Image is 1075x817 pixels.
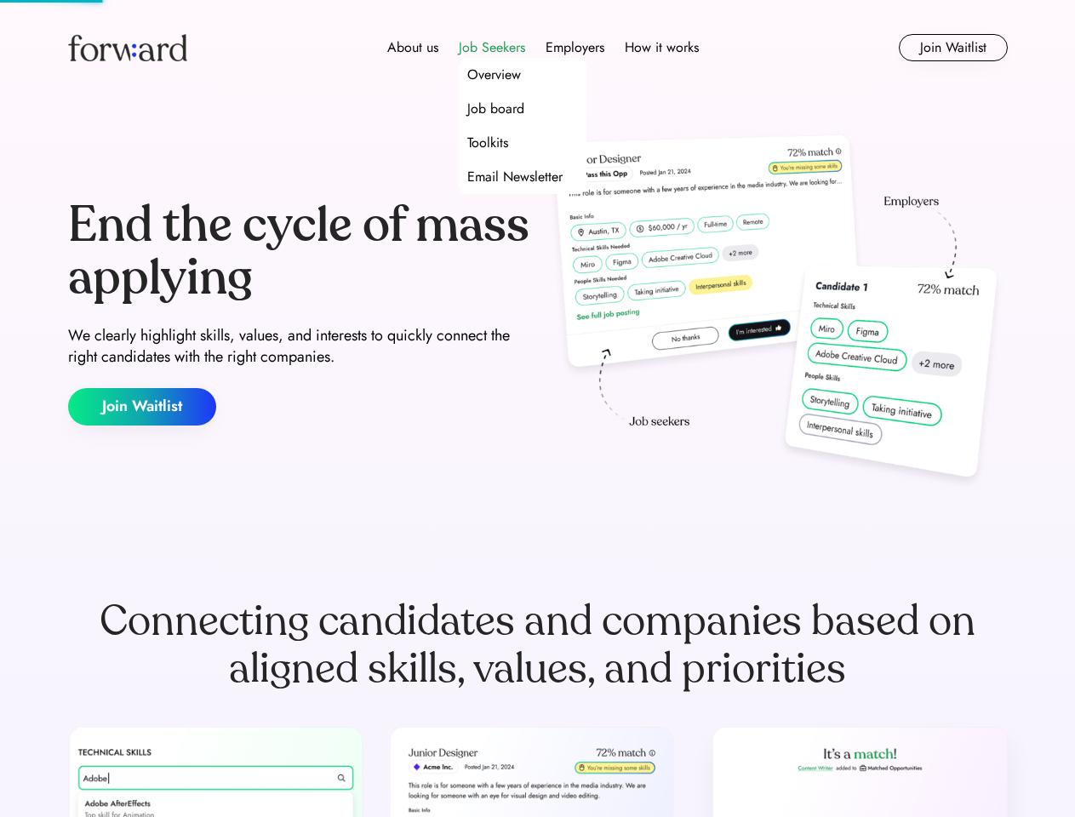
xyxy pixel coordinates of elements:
[625,37,699,58] div: How it works
[459,37,525,58] div: Job Seekers
[899,34,1008,61] button: Join Waitlist
[545,129,1008,495] img: hero-image.png
[68,597,1008,693] div: Connecting candidates and companies based on aligned skills, values, and priorities
[467,99,524,119] div: Job board
[68,199,531,304] div: End the cycle of mass applying
[467,65,521,85] div: Overview
[467,167,563,187] div: Email Newsletter
[68,34,187,61] img: Forward logo
[387,37,438,58] div: About us
[68,388,216,426] button: Join Waitlist
[68,325,531,368] div: We clearly highlight skills, values, and interests to quickly connect the right candidates with t...
[546,37,604,58] div: Employers
[467,133,508,153] div: Toolkits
